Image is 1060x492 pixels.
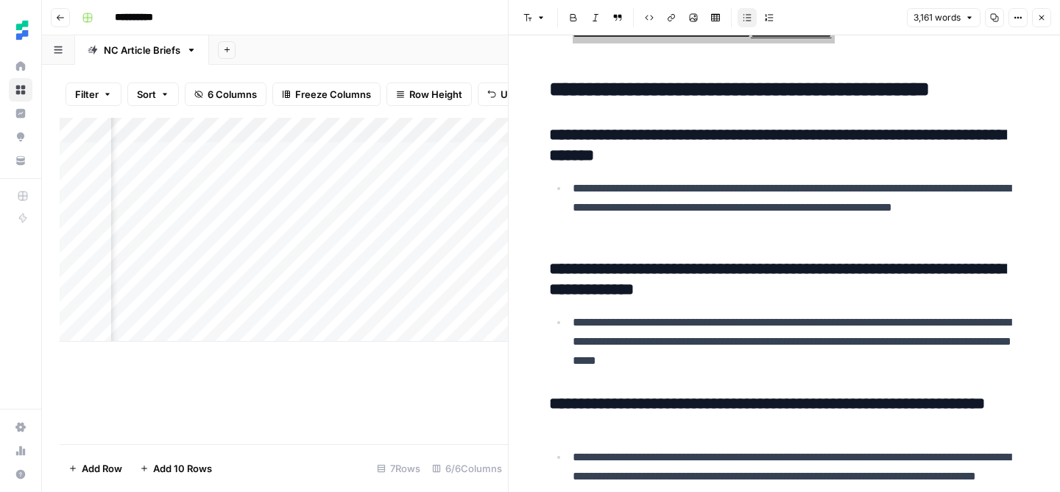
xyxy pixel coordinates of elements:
span: Undo [501,87,526,102]
img: Ten Speed Logo [9,17,35,43]
button: Add Row [60,457,131,480]
button: Add 10 Rows [131,457,221,480]
button: Undo [478,82,535,106]
span: 3,161 words [914,11,961,24]
span: Add Row [82,461,122,476]
span: Row Height [409,87,462,102]
a: Browse [9,78,32,102]
span: 6 Columns [208,87,257,102]
button: Sort [127,82,179,106]
span: Filter [75,87,99,102]
a: Your Data [9,149,32,172]
div: 7 Rows [371,457,426,480]
button: Workspace: Ten Speed [9,12,32,49]
div: NC Article Briefs [104,43,180,57]
a: Settings [9,415,32,439]
a: NC Article Briefs [75,35,209,65]
span: Add 10 Rows [153,461,212,476]
div: 6/6 Columns [426,457,508,480]
span: Sort [137,87,156,102]
button: 6 Columns [185,82,266,106]
a: Opportunities [9,125,32,149]
button: Freeze Columns [272,82,381,106]
a: Home [9,55,32,78]
button: 3,161 words [907,8,981,27]
a: Usage [9,439,32,463]
button: Row Height [386,82,472,106]
button: Help + Support [9,463,32,486]
a: Insights [9,102,32,125]
span: Freeze Columns [295,87,371,102]
button: Filter [66,82,121,106]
